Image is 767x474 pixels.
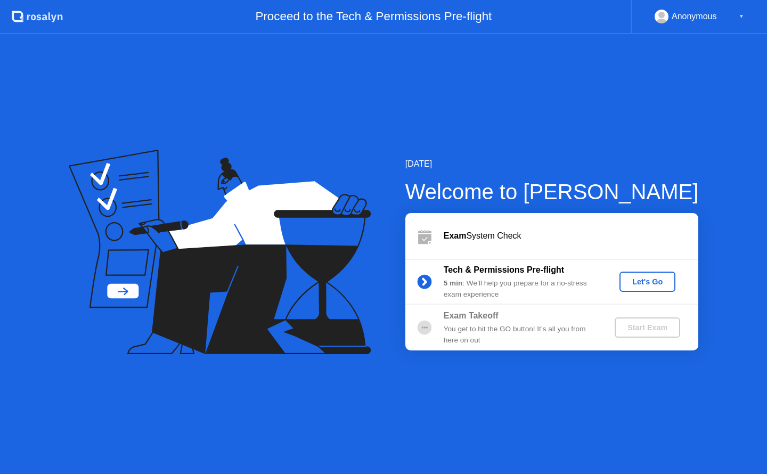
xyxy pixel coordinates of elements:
div: You get to hit the GO button! It’s all you from here on out [444,324,597,346]
div: Let's Go [624,277,671,286]
div: ▼ [739,10,744,23]
b: 5 min [444,279,463,287]
button: Let's Go [619,272,675,292]
div: Anonymous [672,10,717,23]
button: Start Exam [615,317,680,338]
div: Start Exam [619,323,676,332]
b: Exam Takeoff [444,311,499,320]
div: [DATE] [405,158,699,170]
div: : We’ll help you prepare for a no-stress exam experience [444,278,597,300]
div: Welcome to [PERSON_NAME] [405,176,699,208]
div: System Check [444,230,698,242]
b: Exam [444,231,467,240]
b: Tech & Permissions Pre-flight [444,265,564,274]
